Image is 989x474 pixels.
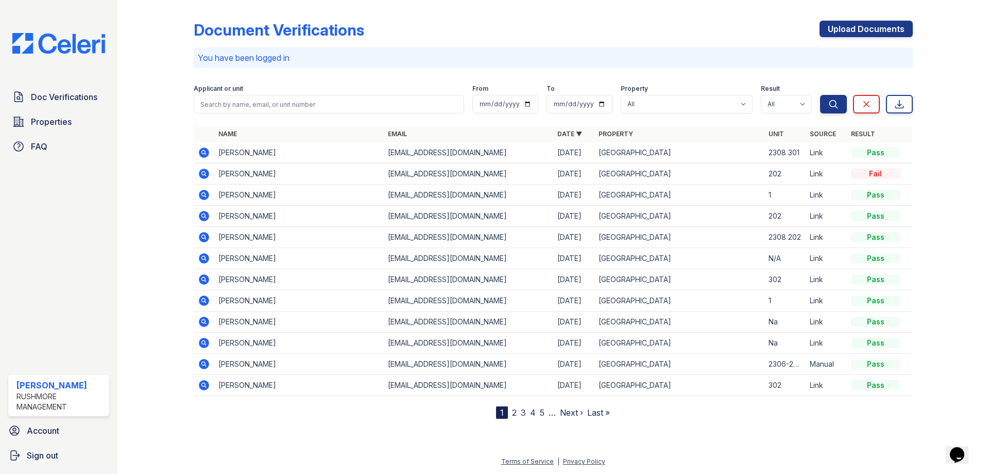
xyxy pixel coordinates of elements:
[851,148,900,158] div: Pass
[31,116,72,128] span: Properties
[384,354,553,375] td: [EMAIL_ADDRESS][DOMAIN_NAME]
[8,111,109,132] a: Properties
[764,269,806,290] td: 302
[764,206,806,227] td: 202
[761,85,780,93] label: Result
[764,354,806,375] td: 2306-204
[553,164,594,185] td: [DATE]
[549,406,556,419] span: …
[594,269,764,290] td: [GEOGRAPHIC_DATA]
[540,407,544,418] a: 5
[594,227,764,248] td: [GEOGRAPHIC_DATA]
[806,227,847,248] td: Link
[946,433,979,464] iframe: chat widget
[194,85,243,93] label: Applicant or unit
[214,227,384,248] td: [PERSON_NAME]
[553,269,594,290] td: [DATE]
[806,375,847,396] td: Link
[563,457,605,465] a: Privacy Policy
[594,185,764,206] td: [GEOGRAPHIC_DATA]
[806,248,847,269] td: Link
[553,206,594,227] td: [DATE]
[806,164,847,185] td: Link
[553,375,594,396] td: [DATE]
[594,164,764,185] td: [GEOGRAPHIC_DATA]
[553,333,594,354] td: [DATE]
[530,407,536,418] a: 4
[594,248,764,269] td: [GEOGRAPHIC_DATA]
[218,130,237,138] a: Name
[599,130,633,138] a: Property
[31,91,97,103] span: Doc Verifications
[16,391,105,412] div: Rushmore Management
[851,317,900,327] div: Pass
[214,290,384,312] td: [PERSON_NAME]
[553,142,594,164] td: [DATE]
[557,457,559,465] div: |
[810,130,836,138] a: Source
[764,375,806,396] td: 302
[4,420,113,441] a: Account
[214,248,384,269] td: [PERSON_NAME]
[806,354,847,375] td: Manual
[16,379,105,391] div: [PERSON_NAME]
[851,380,900,390] div: Pass
[8,136,109,157] a: FAQ
[553,248,594,269] td: [DATE]
[560,407,583,418] a: Next ›
[553,290,594,312] td: [DATE]
[764,142,806,164] td: 2308 301
[384,248,553,269] td: [EMAIL_ADDRESS][DOMAIN_NAME]
[194,21,364,39] div: Document Verifications
[764,312,806,333] td: Na
[851,211,900,221] div: Pass
[214,185,384,206] td: [PERSON_NAME]
[194,95,464,113] input: Search by name, email, or unit number
[214,375,384,396] td: [PERSON_NAME]
[806,290,847,312] td: Link
[547,85,555,93] label: To
[553,354,594,375] td: [DATE]
[594,354,764,375] td: [GEOGRAPHIC_DATA]
[764,248,806,269] td: N/A
[27,449,58,462] span: Sign out
[214,206,384,227] td: [PERSON_NAME]
[764,164,806,185] td: 202
[501,457,554,465] a: Terms of Service
[557,130,582,138] a: Date ▼
[384,227,553,248] td: [EMAIL_ADDRESS][DOMAIN_NAME]
[472,85,488,93] label: From
[4,33,113,54] img: CE_Logo_Blue-a8612792a0a2168367f1c8372b55b34899dd931a85d93a1a3d3e32e68fde9ad4.png
[764,333,806,354] td: Na
[214,333,384,354] td: [PERSON_NAME]
[198,52,909,64] p: You have been logged in
[4,445,113,466] a: Sign out
[806,206,847,227] td: Link
[851,130,875,138] a: Result
[384,164,553,185] td: [EMAIL_ADDRESS][DOMAIN_NAME]
[214,142,384,164] td: [PERSON_NAME]
[806,185,847,206] td: Link
[384,375,553,396] td: [EMAIL_ADDRESS][DOMAIN_NAME]
[806,142,847,164] td: Link
[594,333,764,354] td: [GEOGRAPHIC_DATA]
[851,232,900,242] div: Pass
[553,227,594,248] td: [DATE]
[214,164,384,185] td: [PERSON_NAME]
[587,407,610,418] a: Last »
[769,130,784,138] a: Unit
[384,142,553,164] td: [EMAIL_ADDRESS][DOMAIN_NAME]
[384,269,553,290] td: [EMAIL_ADDRESS][DOMAIN_NAME]
[594,142,764,164] td: [GEOGRAPHIC_DATA]
[851,253,900,264] div: Pass
[496,406,508,419] div: 1
[820,21,913,37] a: Upload Documents
[806,269,847,290] td: Link
[8,87,109,107] a: Doc Verifications
[851,296,900,306] div: Pass
[851,190,900,200] div: Pass
[521,407,526,418] a: 3
[214,269,384,290] td: [PERSON_NAME]
[27,424,59,437] span: Account
[851,359,900,369] div: Pass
